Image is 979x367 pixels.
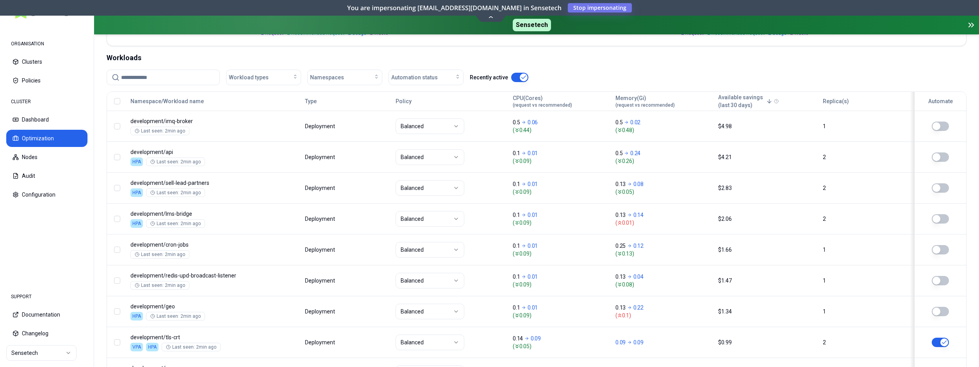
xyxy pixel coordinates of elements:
button: HPA is enabled on CPU, only the other resource will be optimised. [932,183,949,193]
button: Namespace/Workload name [130,93,204,109]
div: Last seen: 2min ago [135,128,185,134]
button: Audit [6,167,87,184]
span: (request vs recommended) [513,102,572,108]
p: 0.1 [513,211,520,219]
button: Configuration [6,186,87,203]
div: $2.06 [718,215,816,223]
span: Namespaces [310,73,344,81]
div: 2 [823,184,906,192]
p: redis-upd-broadcast-listener [130,272,280,279]
span: ( 0.26 ) [615,157,711,165]
p: 0.25 [615,242,626,250]
button: Namespaces [307,70,382,85]
span: ( 0.09 ) [513,157,608,165]
p: lms-bridge [130,210,280,218]
p: 0.1 [513,180,520,188]
p: 0.01 [528,242,538,250]
div: Deployment [305,338,336,346]
div: $2.83 [718,184,816,192]
span: Workload types [229,73,269,81]
span: ( 0.05 ) [513,342,608,350]
div: HPA is enabled on CPU, only memory will be optimised. [130,188,143,197]
div: Last seen: 2min ago [150,190,201,196]
p: 0.08 [633,180,644,188]
button: Workload types [226,70,301,85]
span: ( 0.09 ) [513,188,608,196]
div: Policy [396,97,506,105]
div: 2 [823,153,906,161]
div: Deployment [305,308,336,315]
div: Deployment [305,153,336,161]
p: 0.09 [633,338,644,346]
span: Sensetech [513,19,551,31]
div: 2 [823,338,906,346]
span: ( 0.08 ) [615,281,711,288]
div: $1.66 [718,246,816,254]
p: 0.1 [513,149,520,157]
button: Clusters [6,53,87,70]
div: Deployment [305,184,336,192]
div: $4.21 [718,153,816,161]
p: 0.13 [615,211,626,219]
p: cron-jobs [130,241,280,249]
p: 0.04 [633,273,644,281]
p: 0.01 [528,273,538,281]
div: HPA is enabled on CPU, only memory will be optimised. [130,219,143,228]
p: 0.09 [615,338,626,346]
p: 0.1 [513,242,520,250]
div: $1.34 [718,308,816,315]
span: ( 0.01 ) [615,219,711,227]
span: ( 0.48 ) [615,126,711,134]
div: $1.47 [718,277,816,285]
button: Dashboard [6,111,87,128]
p: geo [130,303,280,310]
div: Last seen: 2min ago [150,159,201,165]
button: Type [305,93,317,109]
button: HPA is enabled on CPU, only the other resource will be optimised. [932,338,949,347]
p: 0.13 [615,273,626,281]
button: HPA is enabled on CPU, only the other resource will be optimised. [932,307,949,316]
div: Memory(Gi) [615,94,675,108]
p: 0.09 [531,335,541,342]
p: 0.13 [615,304,626,312]
button: Optimization [6,130,87,147]
p: 0.01 [528,211,538,219]
div: Last seen: 2min ago [150,220,201,227]
p: 0.22 [633,304,644,312]
button: Memory(Gi)(request vs recommended) [615,93,675,109]
p: 0.12 [633,242,644,250]
div: CPU(Cores) [513,94,572,108]
button: Documentation [6,306,87,323]
p: api [130,148,280,156]
span: ( 0.09 ) [513,312,608,319]
button: HPA is enabled on CPU, only the other resource will be optimised. [932,152,949,162]
div: $4.98 [718,122,816,130]
p: 0.1 [513,304,520,312]
div: SUPPORT [6,289,87,304]
div: 1 [823,308,906,315]
p: 0.01 [528,180,538,188]
div: 2 [823,215,906,223]
div: 1 [823,277,906,285]
div: Deployment [305,277,336,285]
span: Automation status [391,73,438,81]
button: Replica(s) [823,93,849,109]
span: (request vs recommended) [615,102,675,108]
span: ( 0.09 ) [513,219,608,227]
p: 0.14 [513,335,523,342]
span: ( 0.09 ) [513,250,608,258]
p: 0.06 [528,118,538,126]
p: 0.24 [630,149,640,157]
p: imq-broker [130,117,280,125]
div: 1 [823,246,906,254]
div: HPA is enabled on CPU, only memory will be optimised. [130,312,143,320]
span: ( 0.44 ) [513,126,608,134]
button: Nodes [6,149,87,166]
span: ( 0.09 ) [513,281,608,288]
label: Recently active [470,75,508,80]
p: 0.01 [528,304,538,312]
button: Changelog [6,325,87,342]
div: VPA [130,343,143,351]
div: HPA is enabled on CPU, only memory will be optimised. [130,158,143,166]
div: Workloads [107,52,967,63]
